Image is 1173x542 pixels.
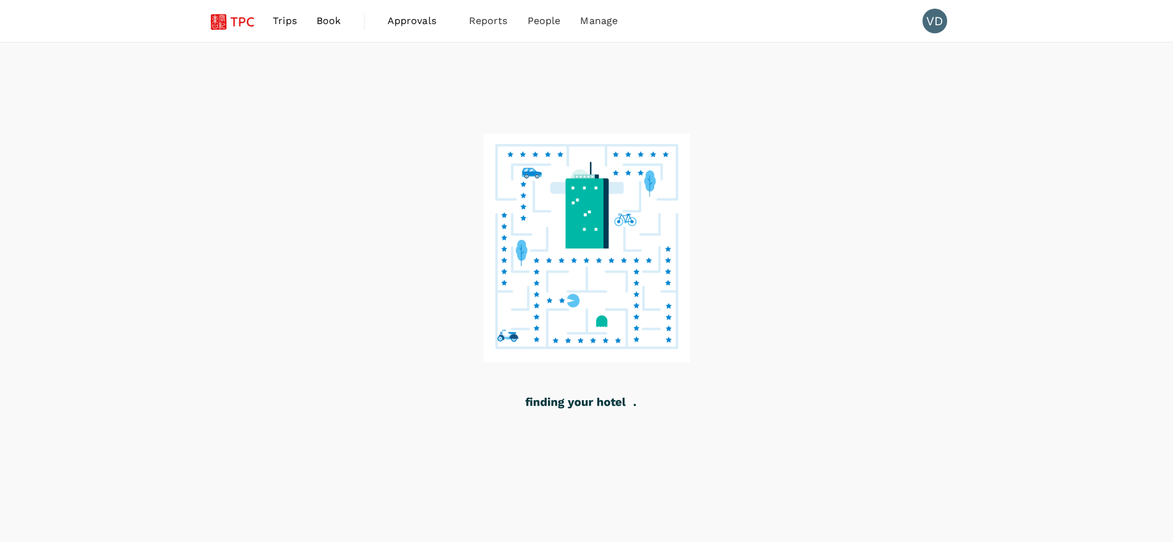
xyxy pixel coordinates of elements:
[922,9,947,33] div: VD
[207,7,263,35] img: Tsao Pao Chee Group Pte Ltd
[388,14,449,28] span: Approvals
[633,404,636,406] g: .
[273,14,297,28] span: Trips
[525,398,625,409] g: finding your hotel
[317,14,341,28] span: Book
[580,14,618,28] span: Manage
[528,14,561,28] span: People
[469,14,508,28] span: Reports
